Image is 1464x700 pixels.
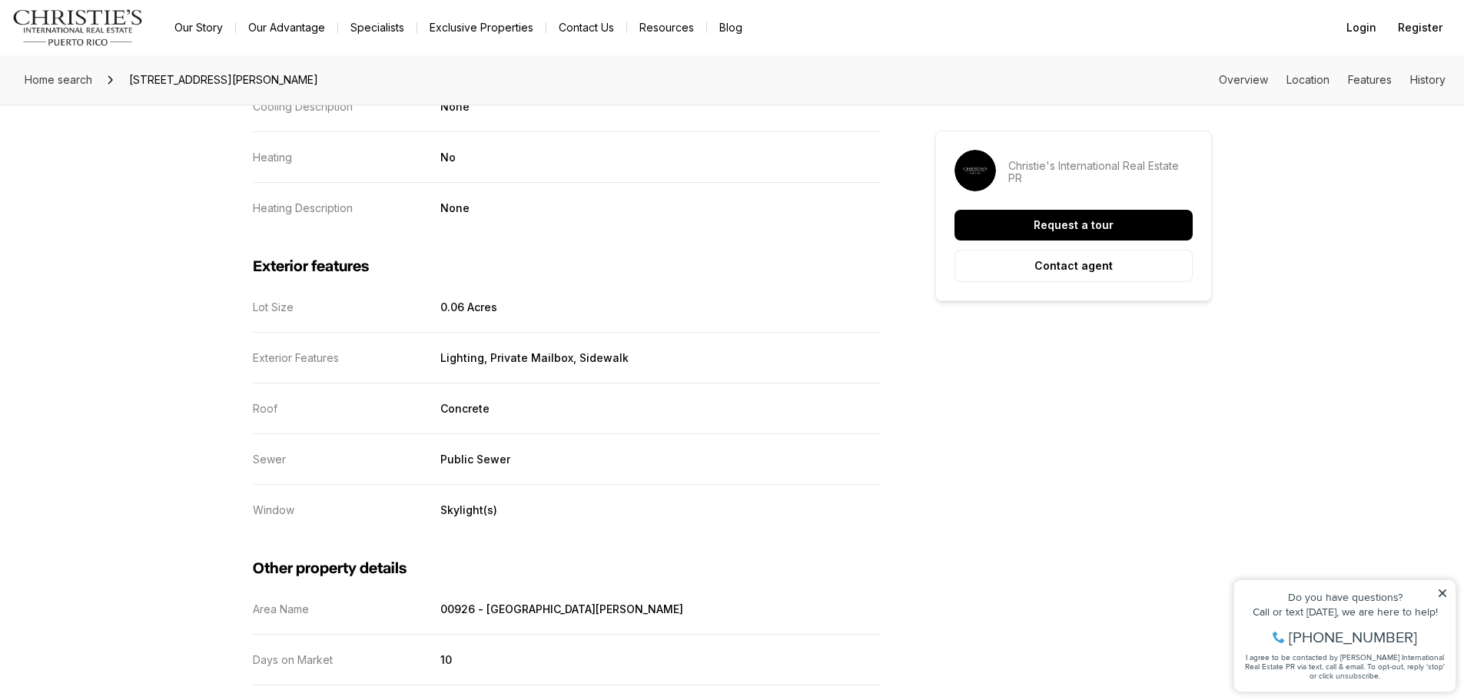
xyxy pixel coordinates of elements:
[19,95,219,124] span: I agree to be contacted by [PERSON_NAME] International Real Estate PR via text, call & email. To ...
[253,300,294,314] p: Lot Size
[707,17,755,38] a: Blog
[16,49,222,60] div: Call or text [DATE], we are here to help!
[253,257,880,276] h3: Exterior features
[236,17,337,38] a: Our Advantage
[1346,22,1376,34] span: Login
[253,503,294,516] p: Window
[440,402,490,415] p: Concrete
[440,602,683,615] p: 00926 - [GEOGRAPHIC_DATA][PERSON_NAME]
[1219,74,1446,86] nav: Page section menu
[253,151,292,164] p: Heating
[123,68,324,92] span: [STREET_ADDRESS][PERSON_NAME]
[440,151,456,164] p: No
[12,9,144,46] img: logo
[440,453,510,466] p: Public Sewer
[954,250,1193,282] button: Contact agent
[25,73,92,86] span: Home search
[1219,73,1268,86] a: Skip to: Overview
[440,300,497,314] p: 0.06 Acres
[440,653,452,666] p: 10
[1410,73,1446,86] a: Skip to: History
[18,68,98,92] a: Home search
[253,100,353,113] p: Cooling Description
[417,17,546,38] a: Exclusive Properties
[63,72,191,88] span: [PHONE_NUMBER]
[1034,219,1114,231] p: Request a tour
[162,17,235,38] a: Our Story
[253,602,309,615] p: Area Name
[253,351,339,364] p: Exterior Features
[954,210,1193,241] button: Request a tour
[1337,12,1386,43] button: Login
[627,17,706,38] a: Resources
[440,100,470,113] p: None
[440,351,629,364] p: Lighting, Private Mailbox, Sidewalk
[546,17,626,38] button: Contact Us
[338,17,417,38] a: Specialists
[253,453,286,466] p: Sewer
[253,402,277,415] p: Roof
[1008,160,1193,184] p: Christie's International Real Estate PR
[253,201,353,214] p: Heating Description
[253,653,333,666] p: Days on Market
[440,503,497,516] p: Skylight(s)
[1348,73,1392,86] a: Skip to: Features
[1034,260,1113,272] p: Contact agent
[253,559,880,578] h3: Other property details
[16,35,222,45] div: Do you have questions?
[1286,73,1330,86] a: Skip to: Location
[1389,12,1452,43] button: Register
[440,201,470,214] p: None
[1398,22,1442,34] span: Register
